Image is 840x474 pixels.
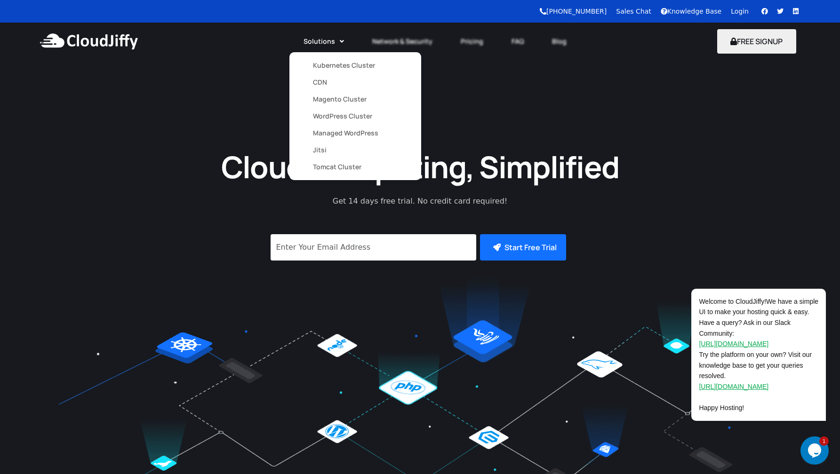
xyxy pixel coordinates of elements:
[661,8,722,15] a: Knowledge Base
[616,8,651,15] a: Sales Chat
[661,204,831,432] iframe: chat widget
[313,108,398,125] a: WordPress Cluster
[447,31,497,52] a: Pricing
[313,125,398,142] a: Managed WordPress
[731,8,749,15] a: Login
[291,196,550,207] p: Get 14 days free trial. No credit card required!
[313,142,398,158] a: Jitsi
[313,74,398,91] a: CDN
[313,57,398,74] a: Kubernetes Cluster
[358,31,447,52] a: Network & Security
[717,36,797,47] a: FREE SIGNUP
[289,31,358,52] a: Solutions
[538,31,581,52] a: Blog
[800,436,831,465] iframe: chat widget
[497,31,538,52] a: FAQ
[313,91,398,108] a: Magento Cluster
[717,29,797,54] button: FREE SIGNUP
[313,158,398,175] a: Tomcat Cluster
[480,234,566,261] button: Start Free Trial
[208,147,632,186] h1: Cloud Computing, Simplified
[540,8,607,15] a: [PHONE_NUMBER]
[271,234,476,261] input: Enter Your Email Address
